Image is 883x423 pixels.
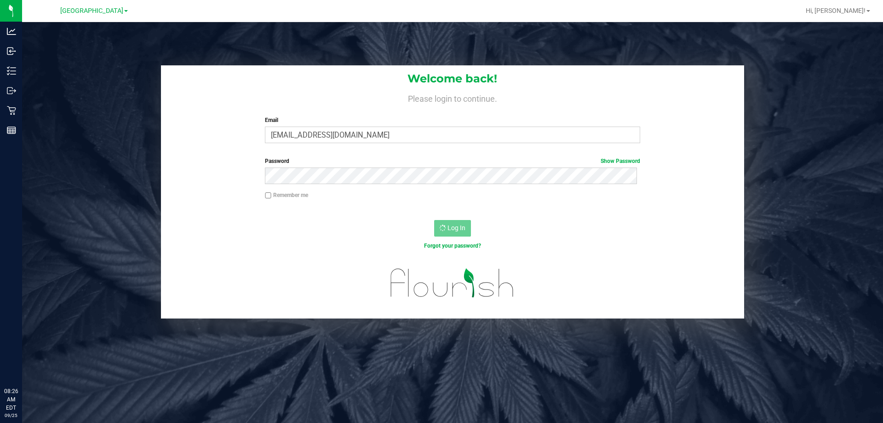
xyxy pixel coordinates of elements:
[4,412,18,419] p: 09/25
[7,106,16,115] inline-svg: Retail
[161,73,744,85] h1: Welcome back!
[379,260,525,307] img: flourish_logo.svg
[424,243,481,249] a: Forgot your password?
[447,224,465,232] span: Log In
[601,158,640,164] a: Show Password
[434,220,471,237] button: Log In
[7,27,16,36] inline-svg: Analytics
[265,191,308,199] label: Remember me
[7,66,16,75] inline-svg: Inventory
[60,7,123,15] span: [GEOGRAPHIC_DATA]
[806,7,866,14] span: Hi, [PERSON_NAME]!
[265,158,289,164] span: Password
[7,46,16,56] inline-svg: Inbound
[265,192,271,199] input: Remember me
[7,126,16,135] inline-svg: Reports
[7,86,16,95] inline-svg: Outbound
[4,387,18,412] p: 08:26 AM EDT
[161,92,744,103] h4: Please login to continue.
[265,116,640,124] label: Email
